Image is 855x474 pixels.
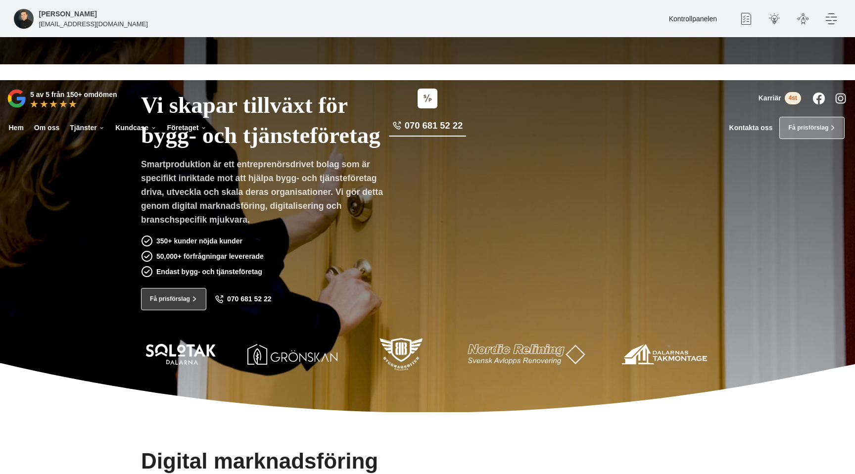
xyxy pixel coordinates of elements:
p: Vi vann Årets Unga Företagare i Dalarna 2024 – [3,68,852,77]
p: Smartproduktion är ett entreprenörsdrivet bolag som är specifikt inriktade mot att hjälpa bygg- o... [141,157,390,230]
a: Företaget [165,117,208,139]
p: [EMAIL_ADDRESS][DOMAIN_NAME] [39,19,148,29]
a: Karriär 4st [759,92,801,104]
a: Om oss [32,117,61,139]
span: Karriär [759,94,781,102]
a: Tjänster [68,117,107,139]
a: Kontrollpanelen [669,15,717,23]
p: 50,000+ förfrågningar levererade [156,251,264,262]
h5: Super Administratör [39,8,97,19]
img: foretagsbild-pa-smartproduktion-ett-foretag-i-dalarnas-lan-2023.jpg [14,9,34,29]
a: Kontakta oss [729,124,773,132]
span: 070 681 52 22 [405,119,463,132]
span: 4st [785,92,801,104]
a: 070 681 52 22 [215,295,272,304]
a: Kundcase [114,117,158,139]
p: 350+ kunder nöjda kunder [156,236,242,246]
a: Få prisförslag [779,117,845,139]
p: 5 av 5 från 150+ omdömen [30,89,117,100]
a: 070 681 52 22 [389,119,466,137]
span: 070 681 52 22 [227,295,272,303]
span: Få prisförslag [150,294,190,304]
span: Få prisförslag [788,123,828,133]
a: Få prisförslag [141,288,206,310]
a: Läs pressmeddelandet här! [457,68,538,75]
p: Endast bygg- och tjänsteföretag [156,266,262,277]
a: Hem [7,117,25,139]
